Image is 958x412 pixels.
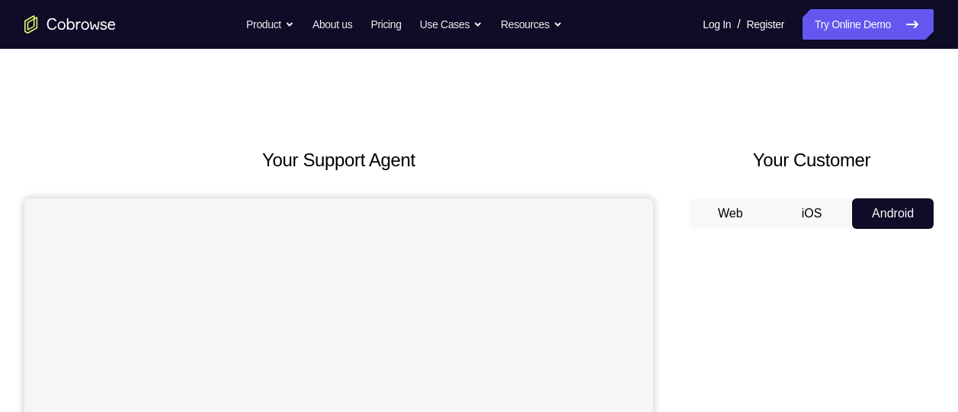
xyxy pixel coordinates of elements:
[852,198,934,229] button: Android
[420,9,482,40] button: Use Cases
[501,9,562,40] button: Resources
[803,9,934,40] a: Try Online Demo
[737,15,740,34] span: /
[370,9,401,40] a: Pricing
[246,9,294,40] button: Product
[690,146,934,174] h2: Your Customer
[24,146,653,174] h2: Your Support Agent
[24,15,116,34] a: Go to the home page
[703,9,731,40] a: Log In
[312,9,352,40] a: About us
[771,198,853,229] button: iOS
[747,9,784,40] a: Register
[690,198,771,229] button: Web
